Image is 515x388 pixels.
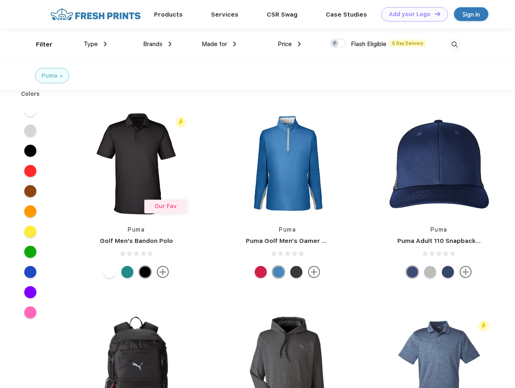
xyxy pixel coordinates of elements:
img: dropdown.png [104,42,107,46]
div: Bright Cobalt [272,266,285,278]
img: more.svg [308,266,320,278]
span: Made for [202,40,227,48]
img: DT [435,12,440,16]
a: Golf Men's Bandon Polo [100,237,173,245]
img: func=resize&h=266 [234,110,341,217]
img: flash_active_toggle.svg [478,321,489,331]
span: 5 Day Delivery [390,40,426,47]
span: Price [278,40,292,48]
span: Flash Eligible [351,40,386,48]
div: Puma [42,72,57,80]
div: Green Lagoon [121,266,133,278]
a: Services [211,11,239,18]
div: Sign in [462,10,480,19]
div: Puma Black [139,266,151,278]
div: Colors [15,90,46,98]
a: Puma [431,226,447,233]
img: flash_active_toggle.svg [175,117,186,128]
span: Brands [143,40,163,48]
img: filter_cancel.svg [60,75,63,78]
a: Sign in [454,7,488,21]
img: more.svg [157,266,169,278]
img: dropdown.png [233,42,236,46]
span: Type [84,40,98,48]
div: Filter [36,40,53,49]
span: Our Fav [154,203,177,209]
img: func=resize&h=266 [82,110,190,217]
img: func=resize&h=266 [385,110,493,217]
a: Products [154,11,183,18]
div: Ski Patrol [255,266,267,278]
div: Peacoat Qut Shd [406,266,418,278]
a: CSR Swag [267,11,298,18]
div: Add your Logo [389,11,431,18]
img: dropdown.png [298,42,301,46]
div: Quarry with Brt Whit [424,266,436,278]
img: desktop_search.svg [448,38,461,51]
a: Puma [128,226,145,233]
a: Puma [279,226,296,233]
div: Puma Black [290,266,302,278]
a: Puma Golf Men's Gamer Golf Quarter-Zip [246,237,374,245]
div: Bright White [103,266,116,278]
img: more.svg [460,266,472,278]
img: dropdown.png [169,42,171,46]
div: Peacoat with Qut Shd [442,266,454,278]
img: fo%20logo%202.webp [48,7,143,21]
